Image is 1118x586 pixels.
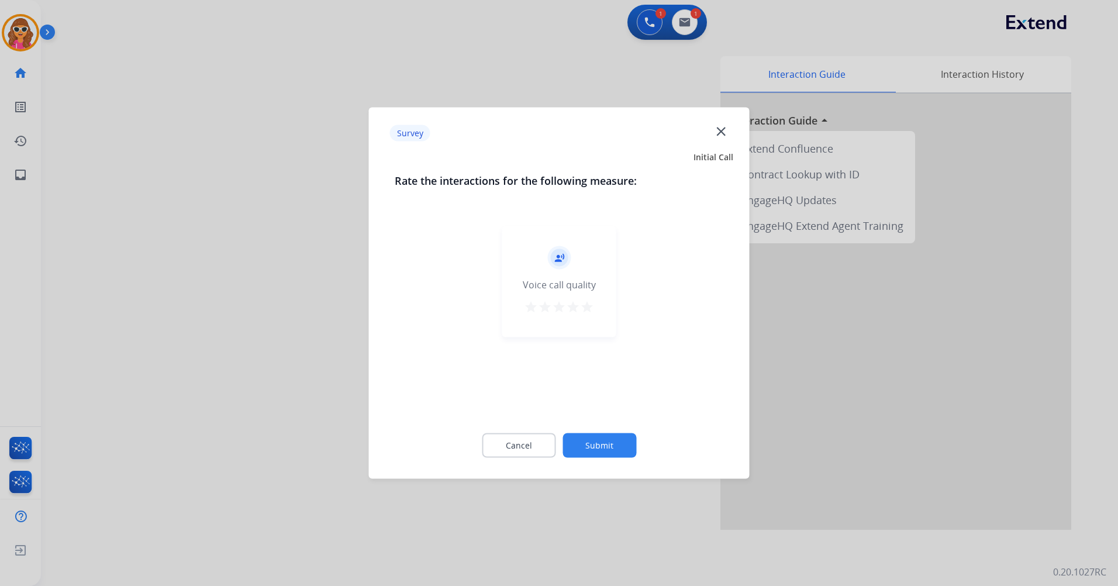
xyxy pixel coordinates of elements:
[552,300,566,314] mat-icon: star
[693,151,733,163] span: Initial Call
[580,300,594,314] mat-icon: star
[1053,565,1106,579] p: 0.20.1027RC
[713,123,729,139] mat-icon: close
[524,300,538,314] mat-icon: star
[538,300,552,314] mat-icon: star
[395,173,724,189] h3: Rate the interactions for the following measure:
[554,253,564,263] mat-icon: record_voice_over
[563,433,636,458] button: Submit
[566,300,580,314] mat-icon: star
[482,433,555,458] button: Cancel
[390,125,430,141] p: Survey
[523,278,596,292] div: Voice call quality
